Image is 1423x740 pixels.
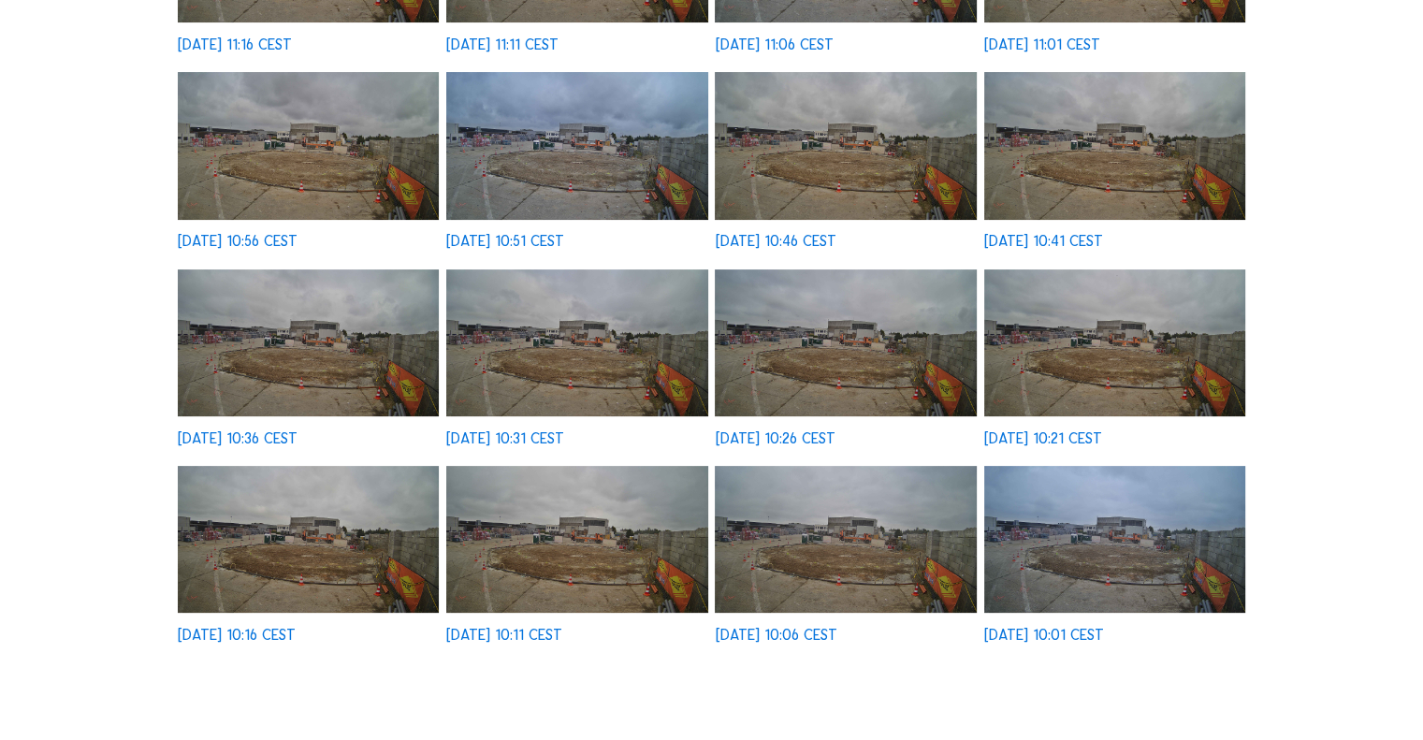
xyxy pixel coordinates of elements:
[178,466,439,613] img: image_53790791
[446,628,562,642] div: [DATE] 10:11 CEST
[446,269,707,416] img: image_53791199
[178,628,296,642] div: [DATE] 10:16 CEST
[446,234,564,248] div: [DATE] 10:51 CEST
[715,431,835,445] div: [DATE] 10:26 CEST
[984,234,1103,248] div: [DATE] 10:41 CEST
[178,234,298,248] div: [DATE] 10:56 CEST
[984,269,1245,416] img: image_53790933
[984,72,1245,219] img: image_53791480
[715,234,835,248] div: [DATE] 10:46 CEST
[446,37,559,51] div: [DATE] 11:11 CEST
[715,269,976,416] img: image_53791058
[446,431,564,445] div: [DATE] 10:31 CEST
[178,37,292,51] div: [DATE] 11:16 CEST
[984,37,1100,51] div: [DATE] 11:01 CEST
[715,628,836,642] div: [DATE] 10:06 CEST
[715,72,976,219] img: image_53791627
[178,431,298,445] div: [DATE] 10:36 CEST
[984,431,1102,445] div: [DATE] 10:21 CEST
[446,466,707,613] img: image_53790652
[715,466,976,613] img: image_53790505
[984,628,1104,642] div: [DATE] 10:01 CEST
[715,37,833,51] div: [DATE] 11:06 CEST
[446,72,707,219] img: image_53791755
[984,466,1245,613] img: image_53790366
[178,269,439,416] img: image_53791343
[178,72,439,219] img: image_53791894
